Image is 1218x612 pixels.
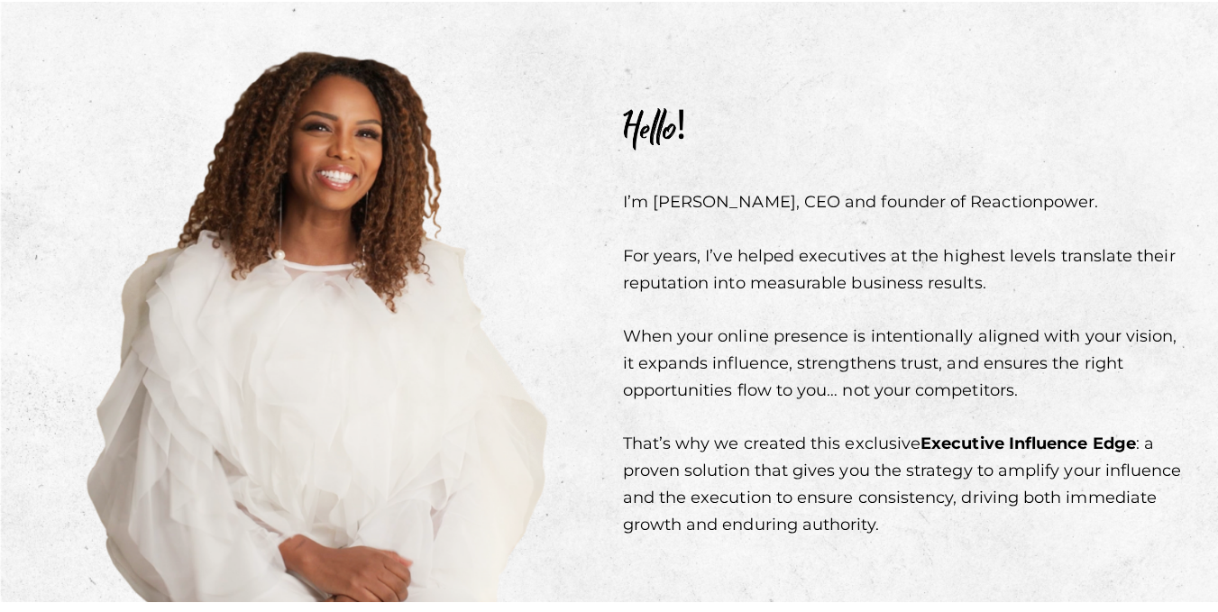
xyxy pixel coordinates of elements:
[920,434,1136,453] strong: Executive Influence Edge
[623,243,1182,297] p: For years, I’ve helped executives at the highest levels translate their reputation into measurabl...
[37,33,596,607] img: personal branding power hour Wandia image
[623,189,1182,216] p: I’m [PERSON_NAME], CEO and founder of Reactionpower.
[623,324,1182,404] p: When your online presence is intentionally aligned with your vision, it expands influence, streng...
[623,431,1182,538] p: That’s why we created this exclusive : a proven solution that gives you the strategy to amplify y...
